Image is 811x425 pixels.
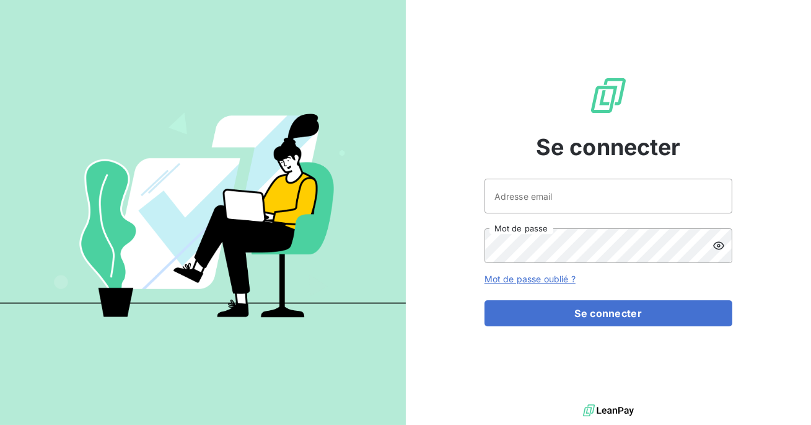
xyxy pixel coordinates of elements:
[583,401,634,420] img: logo
[484,300,732,326] button: Se connecter
[536,130,681,164] span: Se connecter
[484,179,732,213] input: placeholder
[484,274,576,284] a: Mot de passe oublié ?
[589,76,628,115] img: Logo LeanPay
